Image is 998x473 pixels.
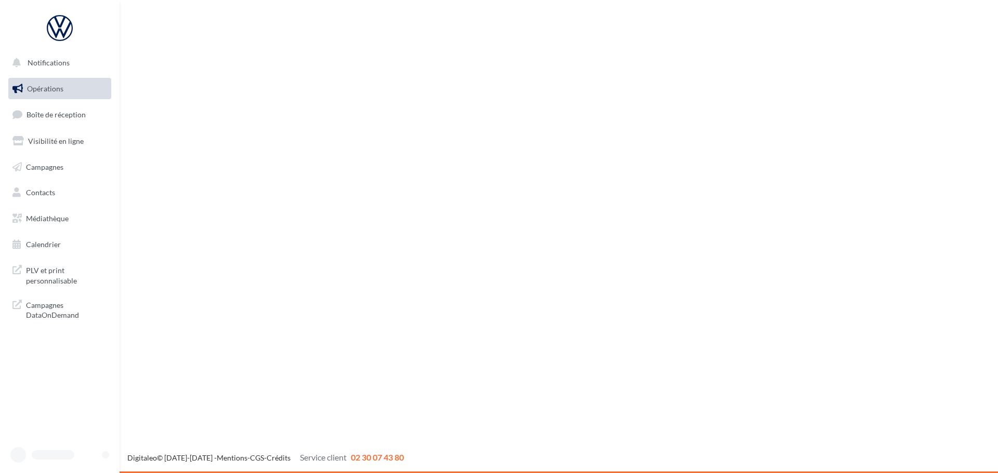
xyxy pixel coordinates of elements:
a: Campagnes DataOnDemand [6,294,113,325]
a: Digitaleo [127,453,157,462]
a: PLV et print personnalisable [6,259,113,290]
button: Notifications [6,52,109,74]
a: Visibilité en ligne [6,130,113,152]
a: Crédits [267,453,291,462]
a: Campagnes [6,156,113,178]
span: 02 30 07 43 80 [351,452,404,462]
span: Service client [300,452,347,462]
span: PLV et print personnalisable [26,263,107,286]
a: CGS [250,453,264,462]
a: Opérations [6,78,113,100]
span: Médiathèque [26,214,69,223]
span: © [DATE]-[DATE] - - - [127,453,404,462]
span: Visibilité en ligne [28,137,84,145]
a: Boîte de réception [6,103,113,126]
a: Calendrier [6,234,113,255]
a: Mentions [217,453,247,462]
span: Contacts [26,188,55,197]
span: Campagnes [26,162,63,171]
span: Notifications [28,58,70,67]
span: Calendrier [26,240,61,249]
a: Contacts [6,182,113,204]
a: Médiathèque [6,208,113,229]
span: Opérations [27,84,63,93]
span: Boîte de réception [27,110,86,119]
span: Campagnes DataOnDemand [26,298,107,320]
